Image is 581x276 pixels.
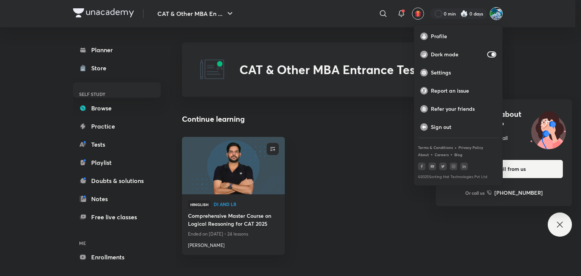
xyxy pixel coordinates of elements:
div: • [430,151,433,158]
div: • [454,144,457,151]
a: Blog [454,152,462,157]
a: Refer your friends [414,100,502,118]
p: Settings [431,69,496,76]
a: About [418,152,429,157]
p: Profile [431,33,496,40]
a: Privacy Policy [458,145,483,150]
p: © 2025 Sorting Hat Technologies Pvt Ltd [418,175,499,179]
p: Report an issue [431,87,496,94]
p: Refer your friends [431,105,496,112]
p: Dark mode [431,51,484,58]
div: • [450,151,453,158]
a: Terms & Conditions [418,145,453,150]
a: Settings [414,64,502,82]
a: Careers [435,152,449,157]
a: Profile [414,27,502,45]
p: Sign out [431,124,496,130]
